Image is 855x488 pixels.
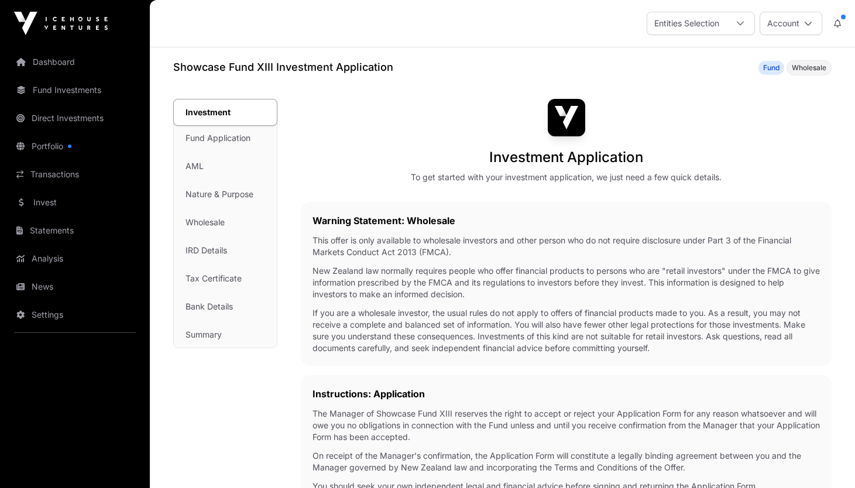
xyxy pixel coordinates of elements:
[9,161,140,187] a: Transactions
[647,12,726,35] div: Entities Selection
[9,77,140,103] a: Fund Investments
[14,12,108,35] img: Icehouse Ventures Logo
[313,235,820,258] p: This offer is only available to wholesale investors and other person who do not require disclosur...
[9,49,140,75] a: Dashboard
[9,133,140,159] a: Portfolio
[313,307,820,354] p: If you are a wholesale investor, the usual rules do not apply to offers of financial products mad...
[313,265,820,300] p: New Zealand law normally requires people who offer financial products to persons who are "retail ...
[9,246,140,272] a: Analysis
[313,387,820,401] h2: Instructions: Application
[763,63,780,73] span: Fund
[796,432,855,488] iframe: Chat Widget
[411,171,722,183] div: To get started with your investment application, we just need a few quick details.
[792,63,826,73] span: Wholesale
[9,105,140,131] a: Direct Investments
[548,99,585,136] img: Showcase Fund XIII
[489,148,643,167] h1: Investment Application
[9,274,140,300] a: News
[9,218,140,243] a: Statements
[9,302,140,328] a: Settings
[760,12,822,35] button: Account
[313,214,820,228] h2: Warning Statement: Wholesale
[173,59,393,75] h1: Showcase Fund XIII Investment Application
[313,408,820,443] p: The Manager of Showcase Fund XIII reserves the right to accept or reject your Application Form fo...
[313,450,820,473] p: On receipt of the Manager's confirmation, the Application Form will constitute a legally binding ...
[9,190,140,215] a: Invest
